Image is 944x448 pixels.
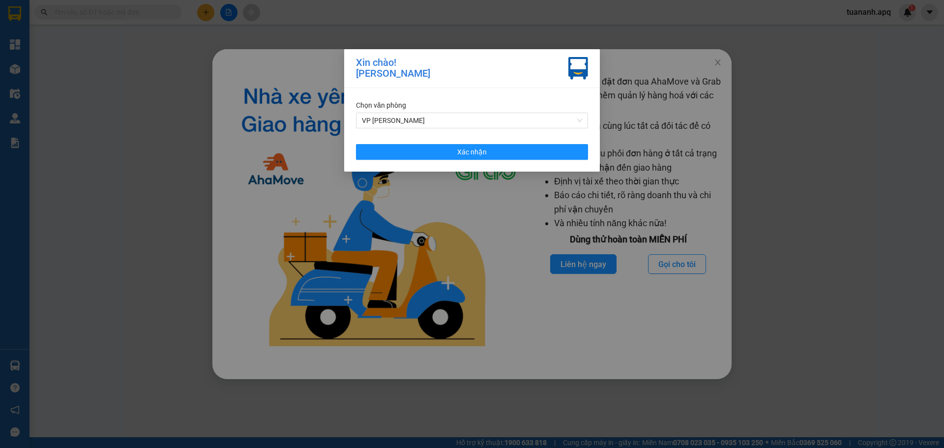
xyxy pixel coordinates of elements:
[568,57,588,80] img: vxr-icon
[356,144,588,160] button: Xác nhận
[356,100,588,111] div: Chọn văn phòng
[362,113,582,128] span: VP NGỌC HỒI
[457,147,487,157] span: Xác nhận
[356,57,430,80] div: Xin chào! [PERSON_NAME]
